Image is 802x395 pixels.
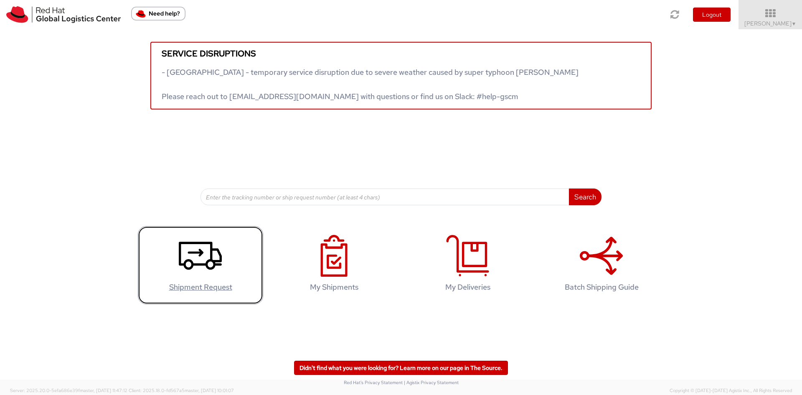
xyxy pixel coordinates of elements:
[294,361,508,375] a: Didn't find what you were looking for? Learn more on our page in The Source.
[147,283,254,291] h4: Shipment Request
[185,387,234,393] span: master, [DATE] 10:01:07
[129,387,234,393] span: Client: 2025.18.0-fd567a5
[280,283,388,291] h4: My Shipments
[569,189,601,205] button: Search
[272,226,397,304] a: My Shipments
[200,189,569,205] input: Enter the tracking number or ship request number (at least 4 chars)
[405,226,530,304] a: My Deliveries
[548,283,655,291] h4: Batch Shipping Guide
[744,20,797,27] span: [PERSON_NAME]
[404,380,459,385] a: | Agistix Privacy Statement
[6,6,121,23] img: rh-logistics-00dfa346123c4ec078e1.svg
[670,387,792,394] span: Copyright © [DATE]-[DATE] Agistix Inc., All Rights Reserved
[344,380,403,385] a: Red Hat's Privacy Statement
[162,67,579,101] span: - [GEOGRAPHIC_DATA] - temporary service disruption due to severe weather caused by super typhoon ...
[150,42,652,110] a: Service disruptions - [GEOGRAPHIC_DATA] - temporary service disruption due to severe weather caus...
[539,226,664,304] a: Batch Shipping Guide
[414,283,522,291] h4: My Deliveries
[10,387,127,393] span: Server: 2025.20.0-5efa686e39f
[693,8,731,22] button: Logout
[138,226,263,304] a: Shipment Request
[131,7,185,20] button: Need help?
[792,20,797,27] span: ▼
[80,387,127,393] span: master, [DATE] 11:47:12
[162,49,640,58] h5: Service disruptions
